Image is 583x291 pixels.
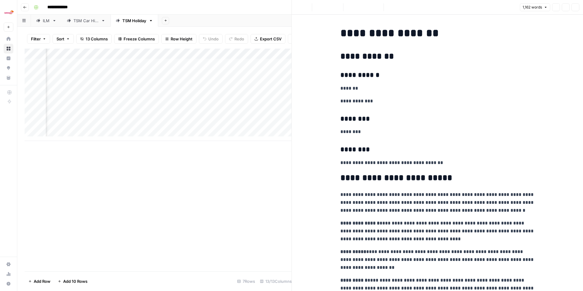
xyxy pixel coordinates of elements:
span: 1,162 words [523,5,542,10]
span: Sort [56,36,64,42]
span: Redo [234,36,244,42]
div: 13/13 Columns [257,276,294,286]
a: Browse [4,44,13,53]
button: Add Row [25,276,54,286]
button: Add 10 Rows [54,276,91,286]
span: Row Height [171,36,193,42]
span: Undo [208,36,219,42]
button: 13 Columns [76,34,112,44]
button: 1,162 words [520,3,550,11]
button: Sort [53,34,74,44]
button: Help + Support [4,279,13,289]
span: Add 10 Rows [63,278,87,284]
button: Redo [225,34,248,44]
a: Your Data [4,73,13,83]
div: 7 Rows [235,276,257,286]
button: Freeze Columns [114,34,159,44]
button: Filter [27,34,50,44]
span: Filter [31,36,41,42]
a: ILM [31,15,62,27]
a: Insights [4,53,13,63]
img: Ice Travel Group Logo [4,7,15,18]
a: Opportunities [4,63,13,73]
a: Usage [4,269,13,279]
a: Home [4,34,13,44]
span: Add Row [34,278,50,284]
div: ILM [43,18,50,24]
span: Freeze Columns [124,36,155,42]
span: Export CSV [260,36,281,42]
button: Row Height [161,34,196,44]
a: Settings [4,259,13,269]
button: Undo [199,34,223,44]
span: 13 Columns [86,36,108,42]
div: TSM Holiday [122,18,146,24]
button: Workspace: Ice Travel Group [4,5,13,20]
div: TSM Car Hire [73,18,99,24]
a: TSM Holiday [111,15,158,27]
button: Export CSV [251,34,285,44]
a: TSM Car Hire [62,15,111,27]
